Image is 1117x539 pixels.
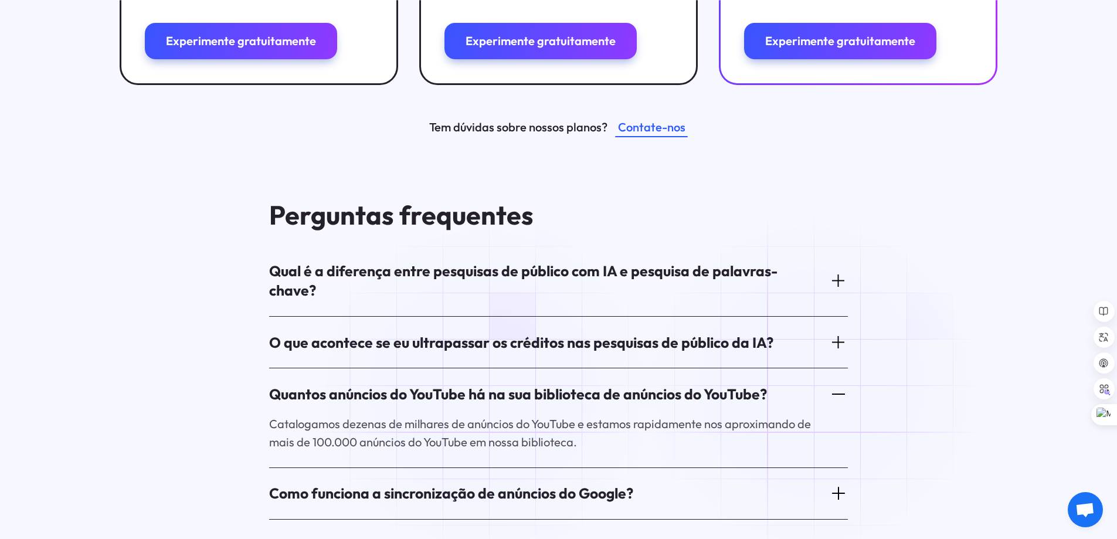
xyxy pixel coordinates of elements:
a: Experimente gratuitamente [444,23,637,60]
font: Experimente gratuitamente [466,33,616,48]
font: Contate-nos [618,120,685,134]
font: Qual é a diferença entre pesquisas de público com IA e pesquisa de palavras-chave? [269,262,778,300]
font: Experimente gratuitamente [765,33,915,48]
font: Como funciona a sincronização de anúncios do Google? [269,484,633,502]
a: Experimente gratuitamente [145,23,337,60]
a: Contate-nos [615,117,688,137]
font: Experimente gratuitamente [166,33,316,48]
font: O que acontece se eu ultrapassar os créditos nas pesquisas de público da IA? [269,333,773,351]
a: Bate-papo aberto [1068,492,1103,527]
font: Catalogamos dezenas de milhares de anúncios do YouTube e estamos rapidamente nos aproximando de m... [269,416,811,449]
font: Quantos anúncios do YouTube há na sua biblioteca de anúncios do YouTube? [269,385,767,403]
a: Experimente gratuitamente [744,23,936,60]
font: Perguntas frequentes [269,198,534,232]
font: Tem dúvidas sobre nossos planos? [429,120,607,134]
